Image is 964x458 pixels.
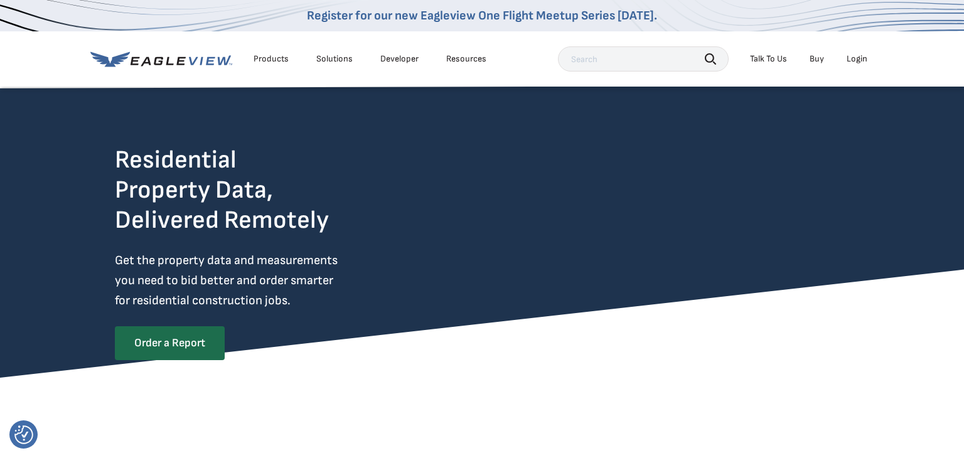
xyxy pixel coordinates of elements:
div: Solutions [316,53,353,65]
div: Resources [446,53,486,65]
h2: Residential Property Data, Delivered Remotely [115,145,329,235]
button: Consent Preferences [14,425,33,444]
div: Products [254,53,289,65]
div: Talk To Us [750,53,787,65]
a: Developer [380,53,419,65]
a: Register for our new Eagleview One Flight Meetup Series [DATE]. [307,8,657,23]
div: Login [847,53,867,65]
p: Get the property data and measurements you need to bid better and order smarter for residential c... [115,250,390,311]
img: Revisit consent button [14,425,33,444]
a: Order a Report [115,326,225,360]
input: Search [558,46,729,72]
a: Buy [810,53,824,65]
